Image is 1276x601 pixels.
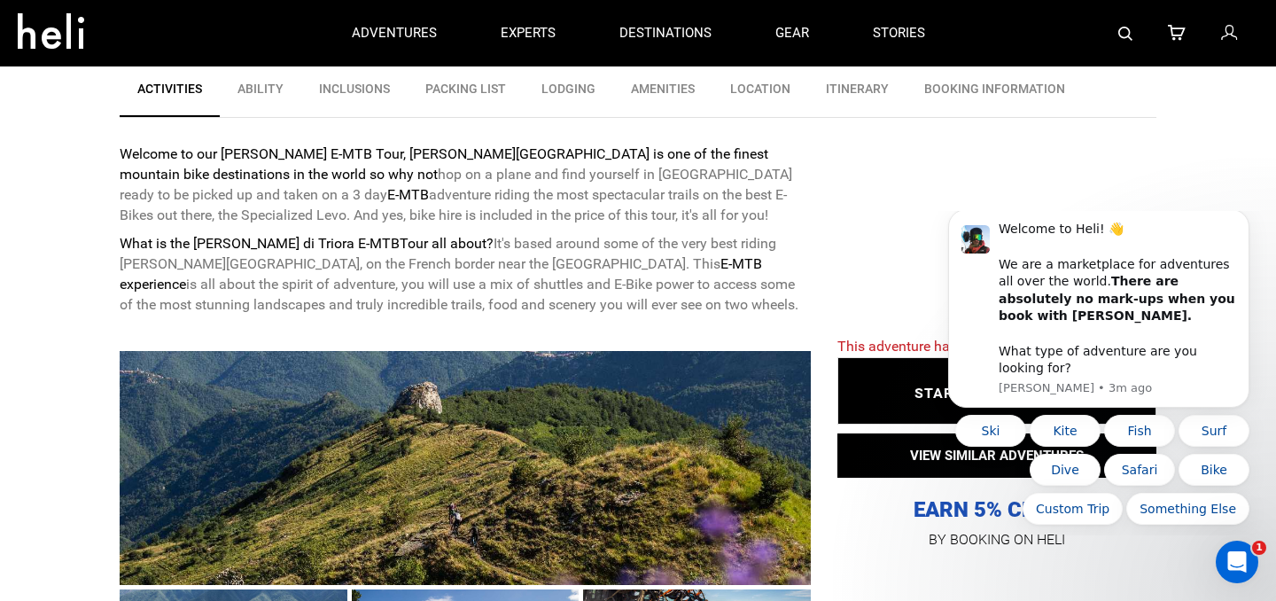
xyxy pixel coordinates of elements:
[524,71,613,115] a: Lodging
[1252,541,1266,555] span: 1
[27,204,328,314] div: Quick reply options
[34,204,105,236] button: Quick reply: Ski
[108,243,179,275] button: Quick reply: Dive
[906,71,1083,115] a: BOOKING INFORMATION
[387,186,429,203] strong: E-MTB
[712,71,808,115] a: Location
[120,145,768,183] strong: Welcome to our [PERSON_NAME] E-MTB Tour, [PERSON_NAME][GEOGRAPHIC_DATA] is one of the finest moun...
[501,24,556,43] p: experts
[914,385,1080,402] span: STARTING AT: GBP745
[619,24,712,43] p: destinations
[183,243,253,275] button: Quick reply: Safari
[120,234,811,315] p: It's based around some of the very best riding [PERSON_NAME][GEOGRAPHIC_DATA], on the French bord...
[257,243,328,275] button: Quick reply: Bike
[370,235,400,252] strong: MTB
[922,211,1276,535] iframe: Intercom notifications message
[40,14,68,43] img: Profile image for Carl
[301,71,408,115] a: Inclusions
[120,235,370,252] strong: What is the [PERSON_NAME] di Triora E-
[77,63,314,112] b: There are absolutely no mark-ups when you book with [PERSON_NAME].
[837,527,1156,552] p: BY BOOKING ON HELI
[77,10,315,166] div: Welcome to Heli! 👋 We are a marketplace for adventures all over the world. What type of adventure...
[120,144,811,225] p: hop on a plane and find yourself in [GEOGRAPHIC_DATA] ready to be picked up and taken on a 3 day ...
[220,71,301,115] a: Ability
[257,204,328,236] button: Quick reply: Surf
[837,433,1156,478] button: VIEW SIMILAR ADVENTURES
[120,71,220,117] a: Activities
[1118,27,1132,41] img: search-bar-icon.svg
[613,71,712,115] a: Amenities
[101,282,201,314] button: Quick reply: Custom Trip
[808,71,906,115] a: Itinerary
[205,282,328,314] button: Quick reply: Something Else
[1216,541,1258,583] iframe: Intercom live chat
[400,235,494,252] strong: Tour all about?
[408,71,524,115] a: Packing List
[352,24,437,43] p: adventures
[183,204,253,236] button: Quick reply: Fish
[77,169,315,185] p: Message from Carl, sent 3m ago
[108,204,179,236] button: Quick reply: Kite
[837,338,1006,355] span: This adventure has expired
[77,10,315,166] div: Message content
